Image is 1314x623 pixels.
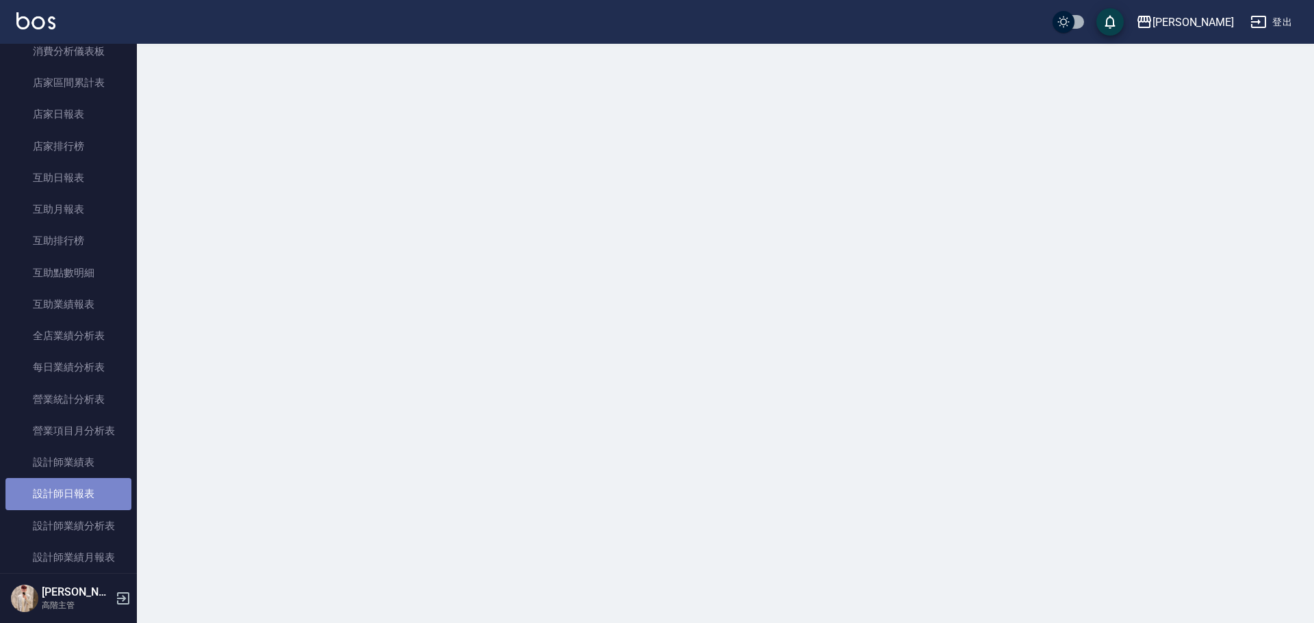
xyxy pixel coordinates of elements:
[5,510,131,542] a: 設計師業績分析表
[5,98,131,130] a: 店家日報表
[5,67,131,98] a: 店家區間累計表
[1152,14,1234,31] div: [PERSON_NAME]
[5,289,131,320] a: 互助業績報表
[5,36,131,67] a: 消費分析儀表板
[5,384,131,415] a: 營業統計分析表
[1096,8,1124,36] button: save
[5,131,131,162] a: 店家排行榜
[5,162,131,194] a: 互助日報表
[42,585,112,599] h5: [PERSON_NAME]
[42,599,112,611] p: 高階主管
[5,194,131,225] a: 互助月報表
[1245,10,1298,35] button: 登出
[5,542,131,573] a: 設計師業績月報表
[11,585,38,612] img: Person
[5,415,131,447] a: 營業項目月分析表
[5,447,131,478] a: 設計師業績表
[16,12,55,29] img: Logo
[5,352,131,383] a: 每日業績分析表
[5,225,131,256] a: 互助排行榜
[5,257,131,289] a: 互助點數明細
[1131,8,1239,36] button: [PERSON_NAME]
[5,478,131,509] a: 設計師日報表
[5,320,131,352] a: 全店業績分析表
